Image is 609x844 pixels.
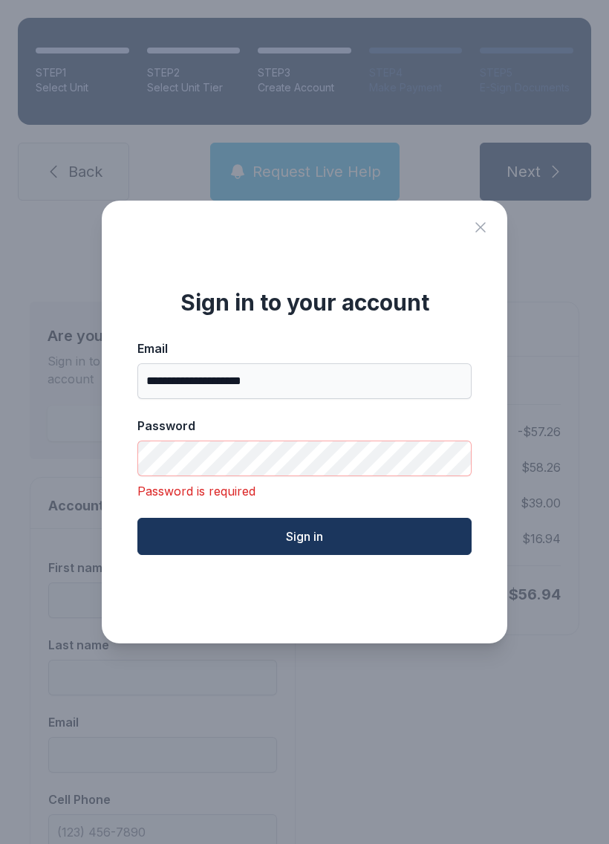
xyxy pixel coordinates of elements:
div: Sign in to your account [137,289,472,316]
div: Password is required [137,482,472,500]
div: Password [137,417,472,435]
input: Email [137,363,472,399]
button: Close sign in modal [472,218,489,236]
input: Password [137,441,472,476]
div: Email [137,340,472,357]
span: Sign in [286,527,323,545]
